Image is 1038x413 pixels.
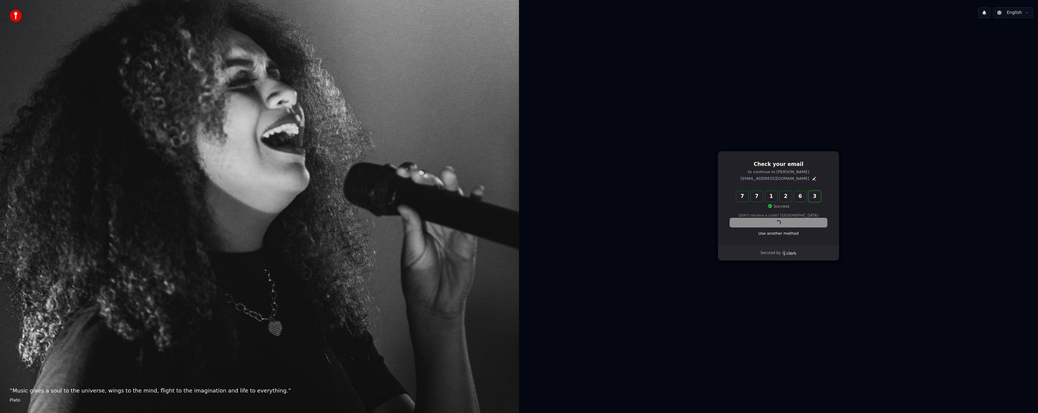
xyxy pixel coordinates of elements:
[812,176,817,181] button: Edit
[736,191,833,202] input: Enter verification code
[10,386,509,395] p: “ Music gives a soul to the universe, wings to the mind, flight to the imagination and life to ev...
[730,161,827,168] h1: Check your email
[740,176,809,181] p: [EMAIL_ADDRESS][DOMAIN_NAME]
[782,251,797,255] a: Clerk logo
[730,169,827,175] p: to continue to [PERSON_NAME]
[768,204,789,209] p: Success
[10,397,509,403] footer: Plato
[10,10,22,22] img: youka
[760,251,781,256] p: Secured by
[758,231,799,236] a: Use another method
